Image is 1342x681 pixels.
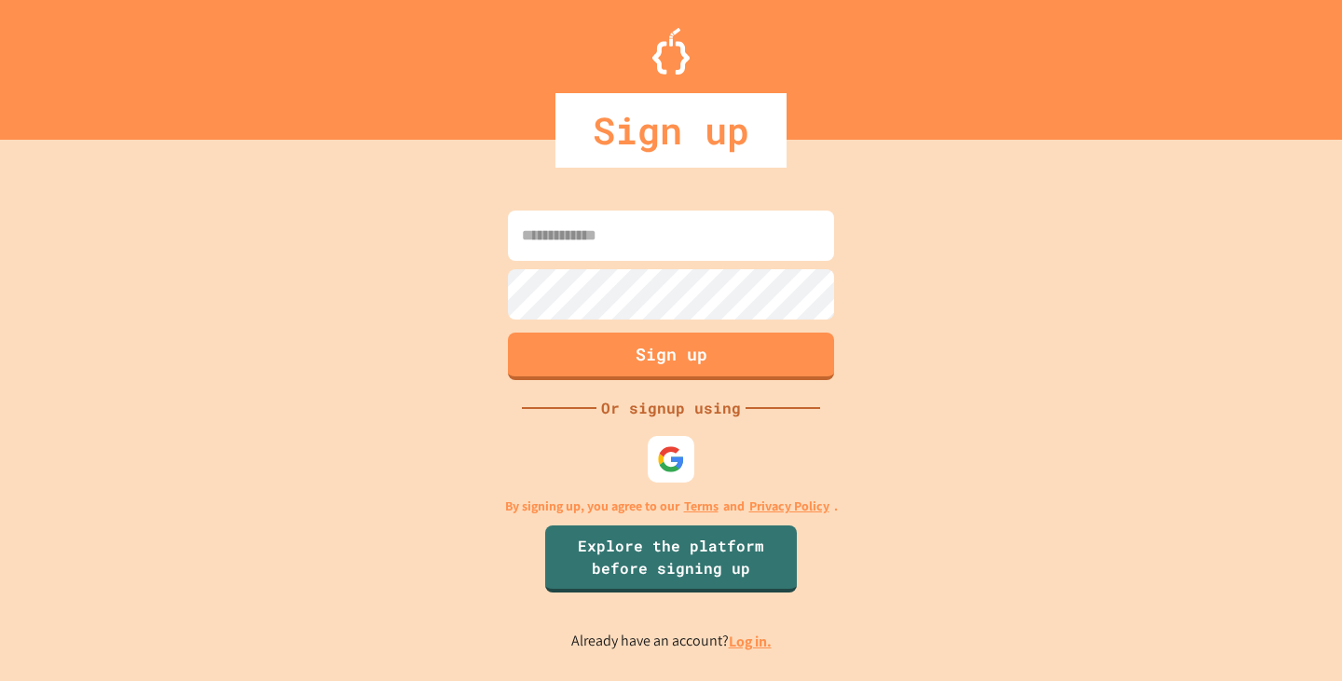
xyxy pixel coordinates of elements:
[545,525,797,592] a: Explore the platform before signing up
[652,28,690,75] img: Logo.svg
[505,497,838,516] p: By signing up, you agree to our and .
[508,333,834,380] button: Sign up
[749,497,829,516] a: Privacy Policy
[571,630,772,653] p: Already have an account?
[555,93,787,168] div: Sign up
[596,397,746,419] div: Or signup using
[657,445,685,473] img: google-icon.svg
[729,632,772,651] a: Log in.
[684,497,719,516] a: Terms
